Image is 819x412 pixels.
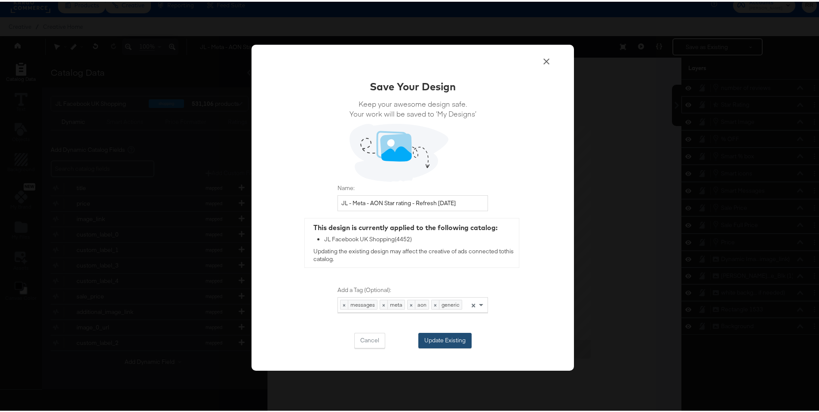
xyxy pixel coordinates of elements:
span: Keep your awesome design safe. [350,97,476,107]
label: Name: [337,182,488,191]
label: Add a Tag (Optional): [337,284,488,292]
div: Save Your Design [370,77,456,92]
span: generic [439,298,462,307]
span: × [432,298,439,307]
div: This design is currently applied to the following catalog: [313,221,515,231]
button: Cancel [354,331,385,347]
span: Clear all [469,296,477,311]
button: Update Existing [418,331,472,347]
div: Updating the existing design may affect the creative of ads connected to this catalog . [305,217,519,266]
span: × [340,298,348,307]
span: × [408,298,415,307]
div: JL Facebook UK Shopping ( 4452 ) [324,234,515,242]
span: × [471,299,475,307]
span: aon [415,298,429,307]
span: × [380,298,388,307]
span: messages [348,298,377,307]
span: meta [388,298,405,307]
span: Your work will be saved to ‘My Designs’ [350,107,476,117]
